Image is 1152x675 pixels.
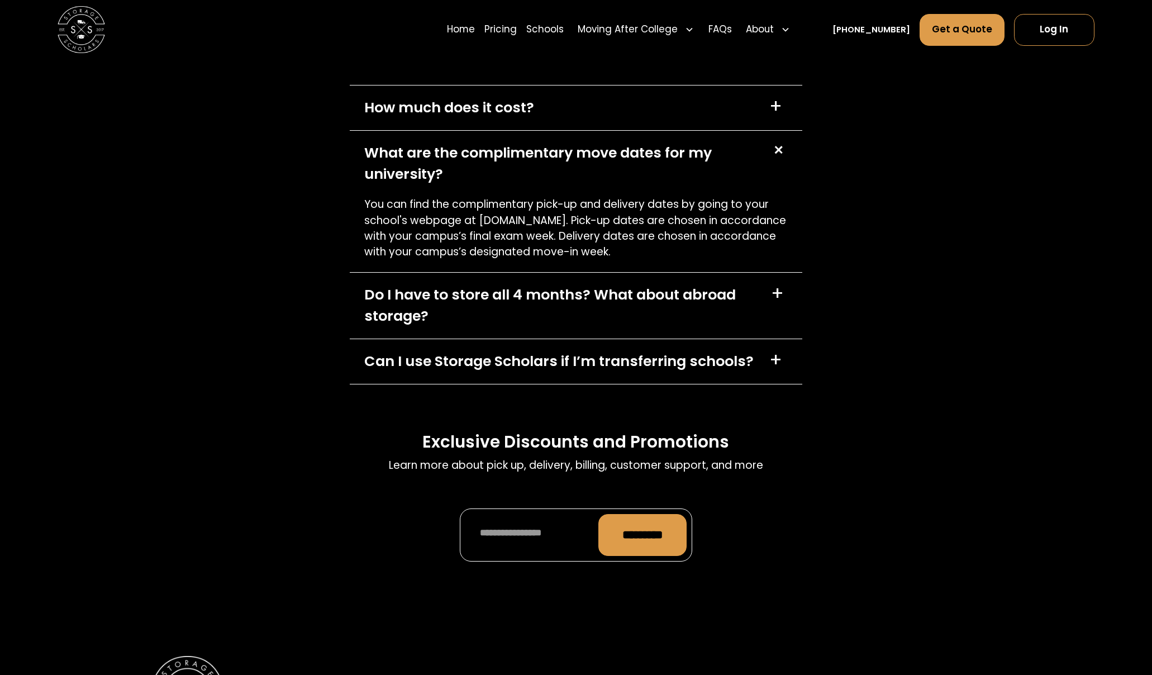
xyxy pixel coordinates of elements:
[920,13,1005,45] a: Get a Quote
[708,13,732,46] a: FAQs
[573,13,698,46] div: Moving After College
[364,97,534,118] div: How much does it cost?
[769,97,782,116] div: +
[526,13,564,46] a: Schools
[1014,13,1094,45] a: Log In
[746,22,774,36] div: About
[767,139,789,161] div: +
[484,13,517,46] a: Pricing
[578,22,678,36] div: Moving After College
[364,197,788,260] p: You can find the complimentary pick-up and delivery dates by going to your school's webpage at [D...
[58,6,104,53] img: Storage Scholars main logo
[447,13,475,46] a: Home
[741,13,795,46] div: About
[364,351,754,372] div: Can I use Storage Scholars if I’m transferring schools?
[769,351,782,370] div: +
[364,142,757,185] div: What are the complimentary move dates for my university?
[364,284,757,327] div: Do I have to store all 4 months? What about abroad storage?
[832,23,910,36] a: [PHONE_NUMBER]
[771,284,784,303] div: +
[422,431,729,453] h3: Exclusive Discounts and Promotions
[460,508,692,562] form: Promo Form
[389,458,763,473] p: Learn more about pick up, delivery, billing, customer support, and more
